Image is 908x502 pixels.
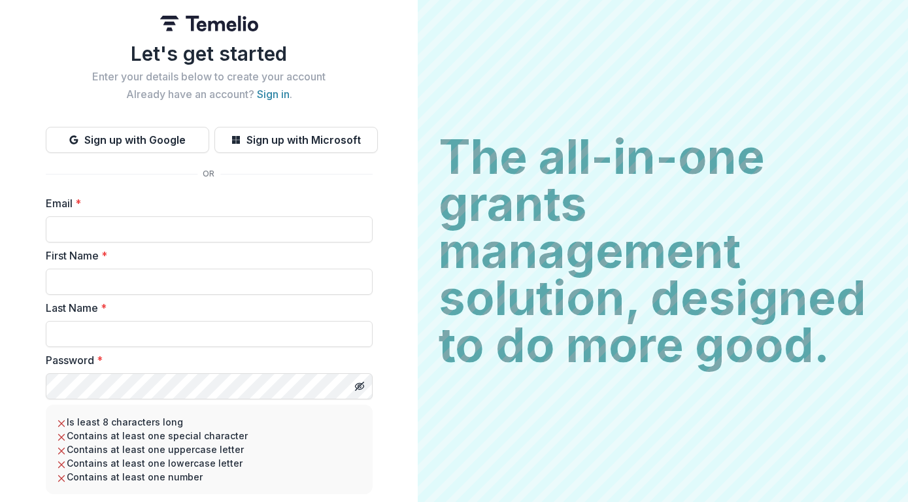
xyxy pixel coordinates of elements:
label: Email [46,195,365,211]
button: Toggle password visibility [349,376,370,397]
label: First Name [46,248,365,263]
h1: Let's get started [46,42,373,65]
li: Contains at least one special character [56,429,362,443]
button: Sign up with Microsoft [214,127,378,153]
h2: Enter your details below to create your account [46,71,373,83]
li: Is least 8 characters long [56,415,362,429]
li: Contains at least one uppercase letter [56,443,362,456]
a: Sign in [257,88,290,101]
h2: Already have an account? . [46,88,373,101]
li: Contains at least one number [56,470,362,484]
button: Sign up with Google [46,127,209,153]
label: Last Name [46,300,365,316]
li: Contains at least one lowercase letter [56,456,362,470]
label: Password [46,352,365,368]
img: Temelio [160,16,258,31]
